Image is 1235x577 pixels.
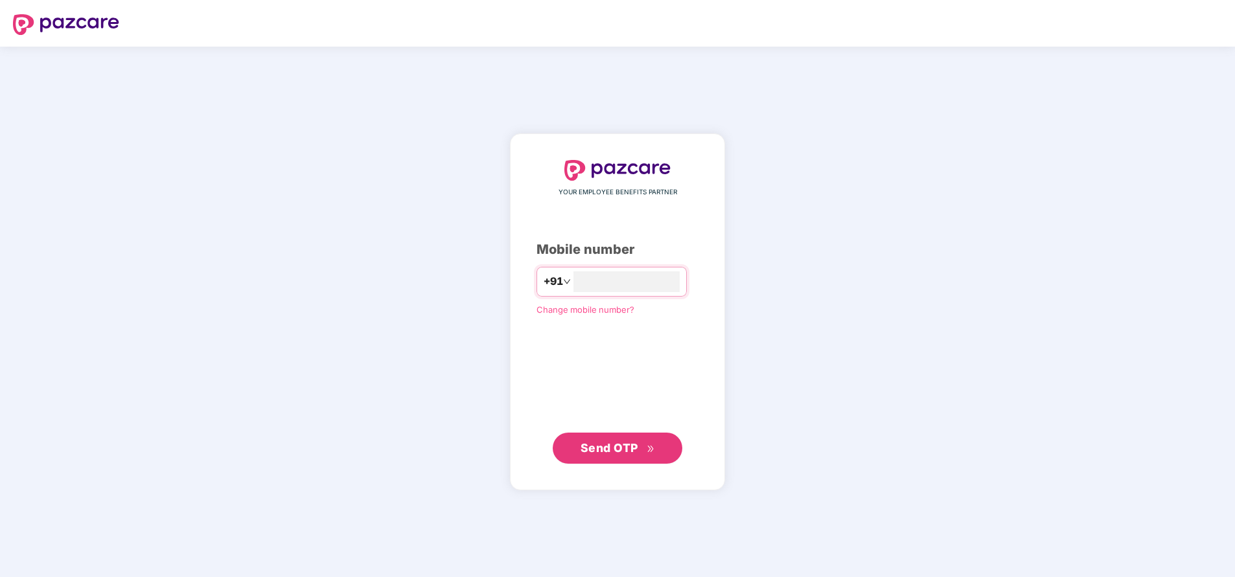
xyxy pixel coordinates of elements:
[581,441,638,455] span: Send OTP
[13,14,119,35] img: logo
[544,273,563,289] span: +91
[537,304,634,315] a: Change mobile number?
[564,160,671,181] img: logo
[559,187,677,198] span: YOUR EMPLOYEE BENEFITS PARTNER
[537,240,698,260] div: Mobile number
[563,278,571,286] span: down
[553,433,682,464] button: Send OTPdouble-right
[647,445,655,453] span: double-right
